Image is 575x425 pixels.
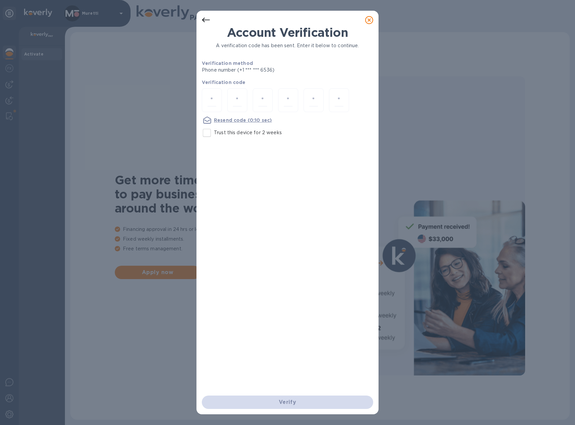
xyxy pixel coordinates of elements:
[214,117,272,123] u: Resend code (0:10 sec)
[202,42,373,49] p: A verification code has been sent. Enter it below to continue.
[202,67,326,74] p: Phone number (+1 *** *** 6536)
[202,25,373,39] h1: Account Verification
[202,79,373,86] p: Verification code
[202,61,253,66] b: Verification method
[214,129,282,136] p: Trust this device for 2 weeks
